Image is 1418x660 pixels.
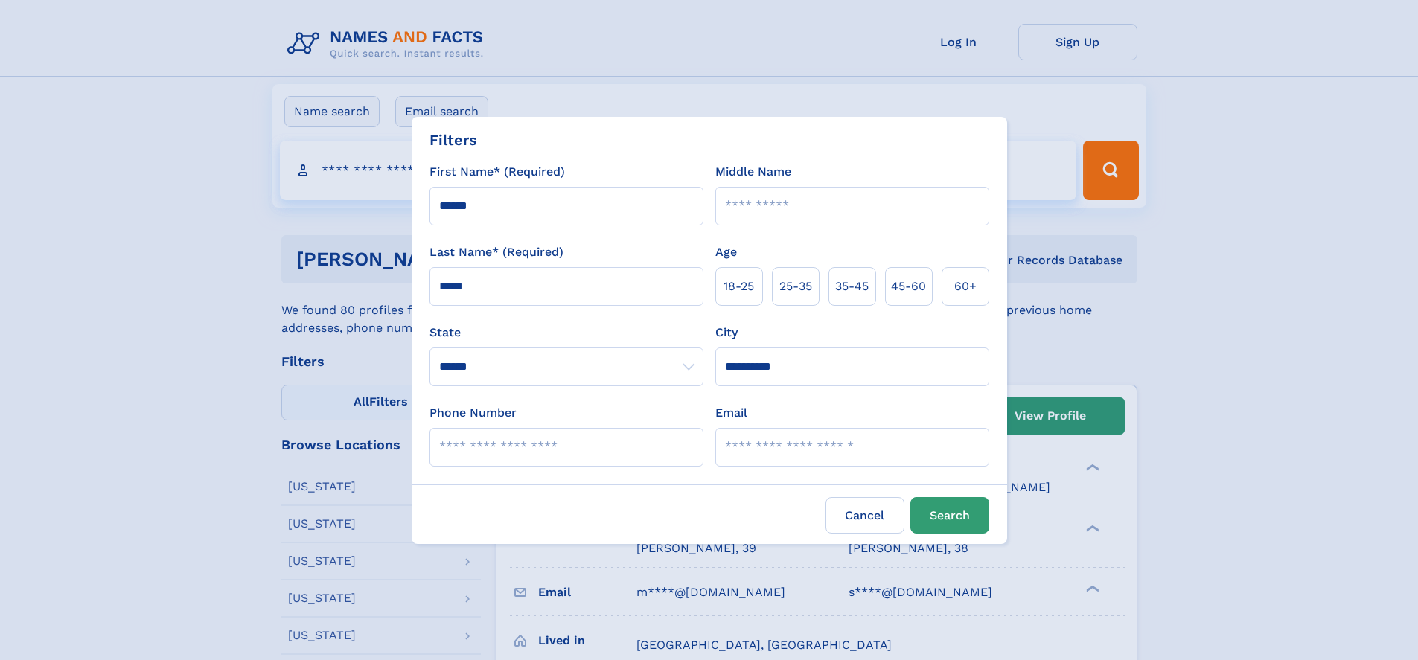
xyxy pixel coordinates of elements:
label: First Name* (Required) [429,163,565,181]
span: 35‑45 [835,278,869,295]
span: 18‑25 [724,278,754,295]
span: 45‑60 [891,278,926,295]
span: 25‑35 [779,278,812,295]
button: Search [910,497,989,534]
label: Phone Number [429,404,517,422]
label: Age [715,243,737,261]
label: State [429,324,703,342]
div: Filters [429,129,477,151]
span: 60+ [954,278,977,295]
label: Middle Name [715,163,791,181]
label: City [715,324,738,342]
label: Cancel [825,497,904,534]
label: Email [715,404,747,422]
label: Last Name* (Required) [429,243,563,261]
